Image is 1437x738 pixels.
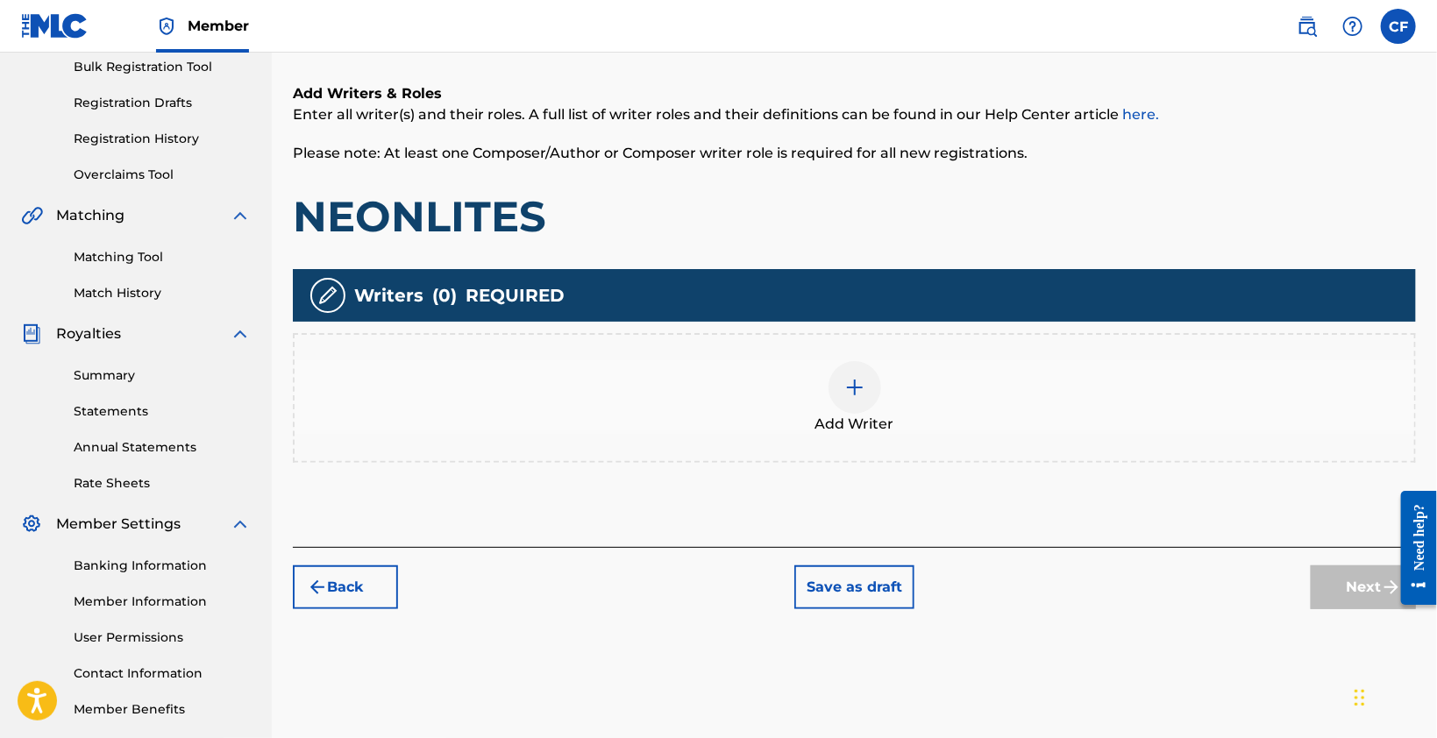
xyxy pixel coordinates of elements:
img: Royalties [21,323,42,344]
a: Member Information [74,593,251,611]
img: Matching [21,205,43,226]
span: Add Writer [815,414,894,435]
img: writers [317,285,338,306]
span: Member Settings [56,514,181,535]
a: Overclaims Tool [74,166,251,184]
a: Contact Information [74,664,251,683]
img: 7ee5dd4eb1f8a8e3ef2f.svg [307,577,328,598]
a: Public Search [1290,9,1325,44]
a: Registration History [74,130,251,148]
img: expand [230,205,251,226]
iframe: Chat Widget [1349,654,1437,738]
img: help [1342,16,1363,37]
span: Matching [56,205,124,226]
img: search [1297,16,1318,37]
a: Banking Information [74,557,251,575]
a: Rate Sheets [74,474,251,493]
img: Member Settings [21,514,42,535]
button: Save as draft [794,565,914,609]
a: Registration Drafts [74,94,251,112]
div: Help [1335,9,1370,44]
span: ( 0 ) [432,282,457,309]
h6: Add Writers & Roles [293,83,1416,104]
a: Bulk Registration Tool [74,58,251,76]
img: Top Rightsholder [156,16,177,37]
a: here. [1122,106,1159,123]
button: Back [293,565,398,609]
span: Please note: At least one Composer/Author or Composer writer role is required for all new registr... [293,145,1028,161]
div: User Menu [1381,9,1416,44]
a: Statements [74,402,251,421]
span: Writers [354,282,423,309]
div: Drag [1355,671,1365,724]
img: add [844,377,865,398]
img: MLC Logo [21,13,89,39]
span: REQUIRED [466,282,565,309]
span: Member [188,16,249,36]
a: User Permissions [74,628,251,647]
a: Summary [74,366,251,385]
a: Match History [74,284,251,302]
span: Royalties [56,323,121,344]
a: Member Benefits [74,700,251,719]
span: Enter all writer(s) and their roles. A full list of writer roles and their definitions can be fou... [293,106,1159,123]
a: Matching Tool [74,248,251,266]
img: expand [230,323,251,344]
h1: NEONLITES [293,190,1416,243]
img: expand [230,514,251,535]
a: Annual Statements [74,438,251,457]
iframe: Resource Center [1388,477,1437,618]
